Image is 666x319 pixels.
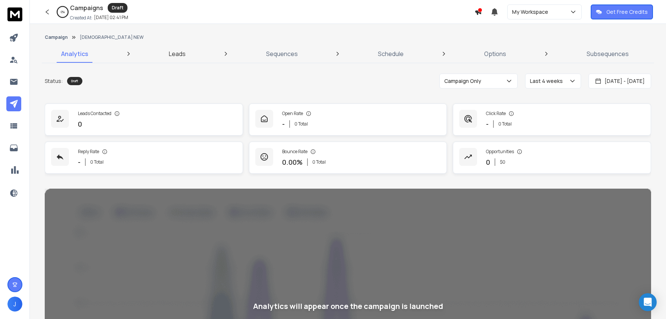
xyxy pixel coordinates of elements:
a: Sequences [262,45,302,63]
a: Leads Contacted0 [45,103,243,136]
p: Schedule [378,49,404,58]
div: Open Intercom Messenger [639,293,657,311]
p: [DATE] 02:41 PM [94,15,128,21]
p: [DEMOGRAPHIC_DATA] NEW [80,34,143,40]
a: Reply Rate-0 Total [45,142,243,174]
p: Click Rate [486,111,506,117]
p: - [486,119,489,129]
a: Analytics [57,45,93,63]
p: 0 [78,119,82,129]
p: Bounce Rate [282,149,307,155]
button: J [7,297,22,312]
a: Schedule [373,45,408,63]
a: Options [480,45,511,63]
button: Campaign [45,34,68,40]
p: Options [484,49,506,58]
button: [DATE] - [DATE] [588,74,651,89]
p: Reply Rate [78,149,99,155]
a: Bounce Rate0.00%0 Total [249,142,447,174]
p: Subsequences [587,49,629,58]
p: - [78,157,81,167]
p: Last 4 weeks [530,77,566,85]
p: 0 Total [312,159,326,165]
p: Campaign Only [444,77,484,85]
p: 0 Total [498,121,512,127]
a: Opportunities0$0 [453,142,651,174]
p: Opportunities [486,149,514,155]
p: Status: [45,77,63,85]
p: 0 [486,157,490,167]
p: Get Free Credits [606,8,648,16]
p: Open Rate [282,111,303,117]
p: Leads Contacted [78,111,111,117]
p: Sequences [266,49,298,58]
p: Analytics [61,49,88,58]
p: My Workspace [512,8,551,16]
a: Click Rate-0 Total [453,103,651,136]
div: Draft [108,3,127,13]
button: Get Free Credits [591,4,653,19]
p: 0 Total [90,159,104,165]
div: Draft [67,77,82,85]
a: Subsequences [582,45,633,63]
p: Created At: [70,15,92,21]
p: 0 % [61,10,65,14]
div: Analytics will appear once the campaign is launched [253,301,443,312]
a: Leads [164,45,190,63]
p: Leads [169,49,186,58]
h1: Campaigns [70,3,103,12]
p: 0 Total [294,121,308,127]
p: - [282,119,285,129]
a: Open Rate-0 Total [249,103,447,136]
p: 0.00 % [282,157,303,167]
p: $ 0 [500,159,505,165]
